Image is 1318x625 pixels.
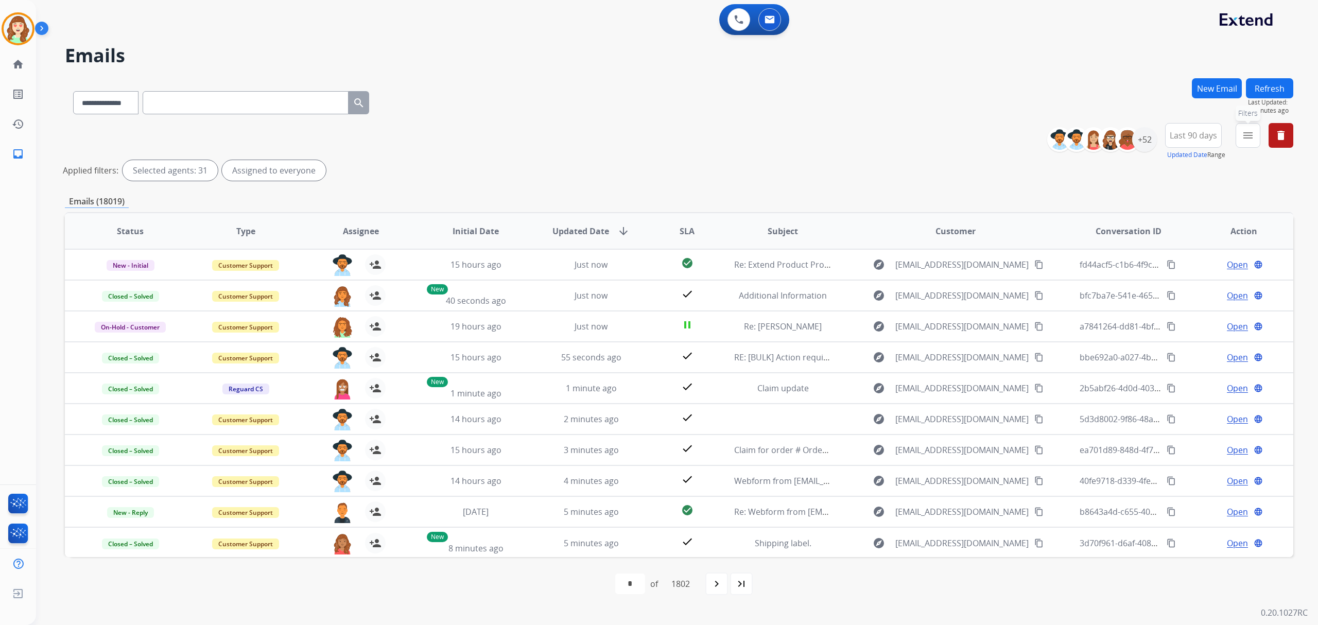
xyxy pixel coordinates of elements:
mat-icon: content_copy [1167,260,1176,269]
span: Shipping label. [755,537,811,549]
span: Customer Support [212,414,279,425]
mat-icon: person_add [369,475,381,487]
img: avatar [4,14,32,43]
span: Range [1167,150,1225,159]
mat-icon: explore [873,258,885,271]
mat-icon: check [681,411,693,424]
mat-icon: check [681,442,693,455]
mat-icon: person_add [369,537,381,549]
p: Emails (18019) [65,195,129,208]
span: Open [1227,444,1248,456]
span: Filters [1238,108,1258,118]
p: New [427,532,448,542]
p: New [427,284,448,294]
span: [DATE] [463,506,489,517]
span: 15 hours ago [450,352,501,363]
p: 0.20.1027RC [1261,606,1308,619]
span: 40fe9718-d339-4fea-867a-19de50668d22 [1080,475,1236,487]
div: 1802 [663,574,698,594]
span: Claim update [757,383,809,394]
span: b8643a4d-c655-40a6-b936-4c6f44d492d6 [1080,506,1238,517]
mat-icon: content_copy [1034,384,1044,393]
mat-icon: person_add [369,413,381,425]
div: +52 [1132,127,1157,152]
span: Open [1227,351,1248,363]
mat-icon: explore [873,382,885,394]
mat-icon: person_add [369,444,381,456]
span: [EMAIL_ADDRESS][DOMAIN_NAME] [895,413,1029,425]
mat-icon: content_copy [1034,539,1044,548]
span: Claim for order # Order # M409E3F820926052 [734,444,911,456]
mat-icon: delete [1275,129,1287,142]
span: Updated Date [552,225,609,237]
span: RE: [BULK] Action required: Extend claim approved for replacement [734,352,995,363]
span: 40 seconds ago [446,295,506,306]
mat-icon: person_add [369,320,381,333]
span: [EMAIL_ADDRESS][DOMAIN_NAME] [895,258,1029,271]
span: Webform from [EMAIL_ADDRESS][DOMAIN_NAME] on [DATE] [734,475,967,487]
span: Closed – Solved [102,445,159,456]
mat-icon: content_copy [1034,445,1044,455]
mat-icon: navigate_next [710,578,723,590]
span: On-Hold - Customer [95,322,166,333]
mat-icon: explore [873,506,885,518]
span: SLA [680,225,695,237]
h2: Emails [65,45,1293,66]
mat-icon: language [1254,384,1263,393]
span: 14 hours ago [450,413,501,425]
mat-icon: content_copy [1034,260,1044,269]
span: 3d70f961-d6af-4080-ab69-a0eb8709215a [1080,537,1236,549]
span: 1 minute ago [566,383,617,394]
img: agent-avatar [332,440,353,461]
mat-icon: explore [873,320,885,333]
span: New - Reply [107,507,154,518]
span: Open [1227,506,1248,518]
span: 6 minutes ago [1248,107,1293,115]
mat-icon: content_copy [1167,476,1176,485]
span: [EMAIL_ADDRESS][DOMAIN_NAME] [895,444,1029,456]
mat-icon: explore [873,289,885,302]
img: agent-avatar [332,316,353,338]
mat-icon: explore [873,444,885,456]
button: Filters [1236,123,1260,148]
mat-icon: arrow_downward [617,225,630,237]
span: Open [1227,382,1248,394]
span: Customer Support [212,353,279,363]
mat-icon: content_copy [1167,384,1176,393]
mat-icon: content_copy [1034,507,1044,516]
mat-icon: content_copy [1167,322,1176,331]
mat-icon: menu [1242,129,1254,142]
span: 8 minutes ago [448,543,504,554]
span: Customer Support [212,476,279,487]
mat-icon: pause [681,319,693,331]
span: Open [1227,413,1248,425]
mat-icon: language [1254,260,1263,269]
span: Closed – Solved [102,539,159,549]
mat-icon: language [1254,353,1263,362]
img: agent-avatar [332,533,353,554]
span: [EMAIL_ADDRESS][DOMAIN_NAME] [895,382,1029,394]
mat-icon: check [681,350,693,362]
mat-icon: check [681,535,693,548]
mat-icon: content_copy [1034,414,1044,424]
mat-icon: explore [873,351,885,363]
span: ea701d89-848d-4f71-a2f4-dfb29fcf359d [1080,444,1230,456]
span: Last 90 days [1170,133,1217,137]
span: 15 hours ago [450,259,501,270]
button: New Email [1192,78,1242,98]
mat-icon: language [1254,507,1263,516]
mat-icon: content_copy [1167,507,1176,516]
span: [EMAIL_ADDRESS][DOMAIN_NAME] [895,320,1029,333]
img: agent-avatar [332,347,353,369]
mat-icon: content_copy [1167,291,1176,300]
mat-icon: list_alt [12,88,24,100]
mat-icon: content_copy [1167,353,1176,362]
mat-icon: content_copy [1167,414,1176,424]
mat-icon: check [681,473,693,485]
span: New - Initial [107,260,154,271]
span: 2 minutes ago [564,413,619,425]
span: [EMAIL_ADDRESS][DOMAIN_NAME] [895,537,1029,549]
mat-icon: person_add [369,289,381,302]
mat-icon: check [681,288,693,300]
mat-icon: explore [873,413,885,425]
